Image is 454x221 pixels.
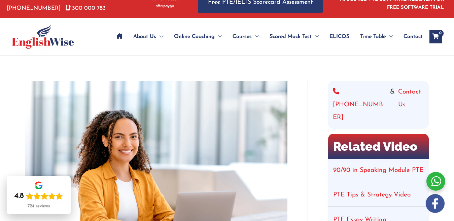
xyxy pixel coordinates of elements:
[398,25,423,48] a: Contact
[333,86,387,124] a: [PHONE_NUMBER]
[426,194,445,213] img: white-facebook.png
[12,25,74,49] img: cropped-ew-logo
[128,25,169,48] a: About UsMenu Toggle
[386,25,393,48] span: Menu Toggle
[174,25,215,48] span: Online Coaching
[14,191,63,201] div: Rating: 4.8 out of 5
[252,25,259,48] span: Menu Toggle
[333,86,424,124] div: &
[333,192,411,198] a: PTE Tips & Strategy Video
[404,25,423,48] span: Contact
[312,25,319,48] span: Menu Toggle
[360,25,386,48] span: Time Table
[111,25,423,48] nav: Site Navigation: Main Menu
[66,5,106,11] a: 1300 000 783
[270,25,312,48] span: Scored Mock Test
[328,134,429,159] h2: Related Video
[227,25,264,48] a: CoursesMenu Toggle
[264,25,324,48] a: Scored Mock TestMenu Toggle
[329,25,349,48] span: ELICOS
[14,191,24,201] div: 4.8
[333,167,423,174] a: 90/90 in Speaking Module PTE
[429,30,442,43] a: View Shopping Cart, empty
[324,25,355,48] a: ELICOS
[355,25,398,48] a: Time TableMenu Toggle
[156,25,163,48] span: Menu Toggle
[233,25,252,48] span: Courses
[156,4,174,8] img: Afterpay-Logo
[133,25,156,48] span: About Us
[28,204,50,209] div: 724 reviews
[215,25,222,48] span: Menu Toggle
[398,86,424,124] a: Contact Us
[169,25,227,48] a: Online CoachingMenu Toggle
